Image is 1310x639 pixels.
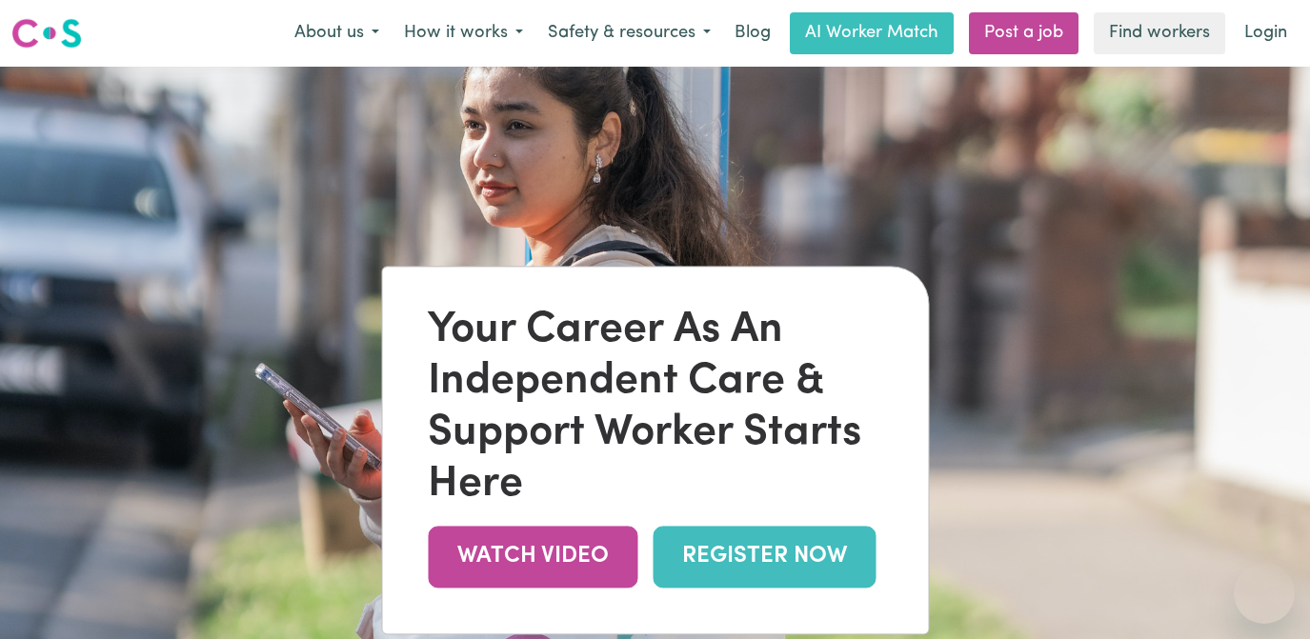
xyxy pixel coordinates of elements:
[723,12,782,54] a: Blog
[653,526,876,588] a: REGISTER NOW
[428,305,882,510] div: Your Career As An Independent Care & Support Worker Starts Here
[1234,563,1295,624] iframe: Button to launch messaging window
[790,12,954,54] a: AI Worker Match
[282,13,392,53] button: About us
[11,16,82,50] img: Careseekers logo
[535,13,723,53] button: Safety & resources
[11,11,82,55] a: Careseekers logo
[392,13,535,53] button: How it works
[428,526,637,588] a: WATCH VIDEO
[969,12,1078,54] a: Post a job
[1233,12,1299,54] a: Login
[1094,12,1225,54] a: Find workers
